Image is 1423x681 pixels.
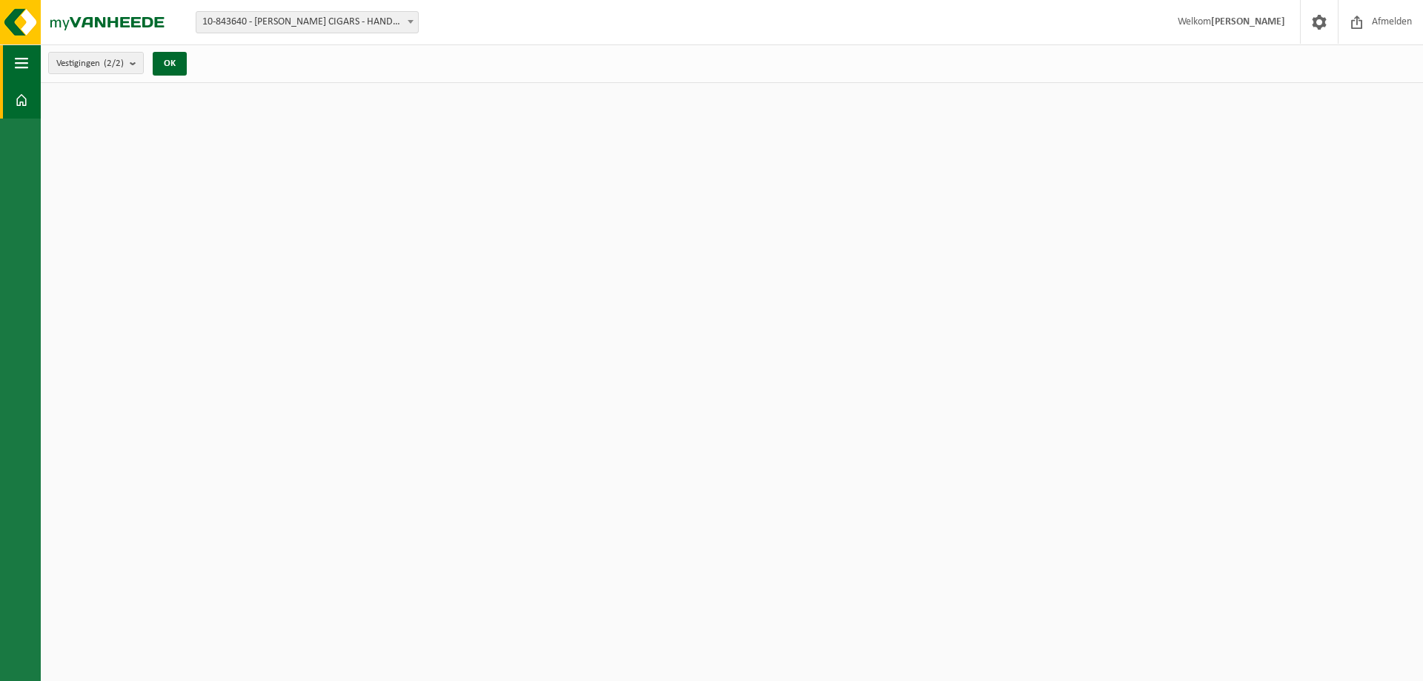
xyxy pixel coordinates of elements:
strong: [PERSON_NAME] [1211,16,1285,27]
span: Vestigingen [56,53,124,75]
span: 10-843640 - J. CORTÈS CIGARS - HANDZAME [196,11,419,33]
span: 10-843640 - J. CORTÈS CIGARS - HANDZAME [196,12,418,33]
button: OK [153,52,187,76]
button: Vestigingen(2/2) [48,52,144,74]
count: (2/2) [104,59,124,68]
